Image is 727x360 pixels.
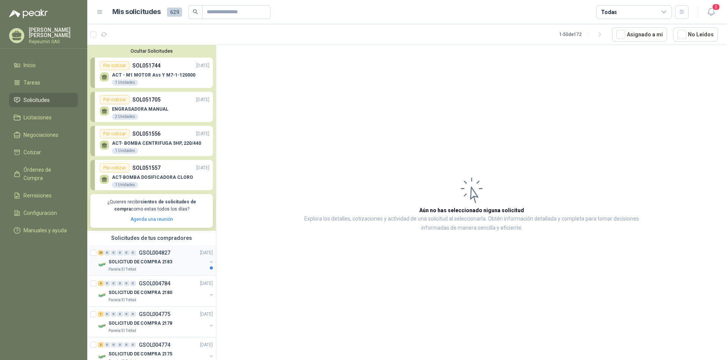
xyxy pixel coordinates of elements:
img: Company Logo [98,260,107,269]
div: 0 [130,342,136,347]
div: 0 [130,281,136,286]
p: GSOL004774 [139,342,170,347]
p: SOLICITUD DE COMPRA 2183 [109,258,172,265]
a: Por cotizarSOL051557[DATE] ACT-BOMBA DOSIFICADORA CLORO1 Unidades [90,160,213,190]
div: 0 [104,250,110,255]
a: Cotizar [9,145,78,160]
div: 1 Unidades [112,182,138,188]
a: Órdenes de Compra [9,163,78,185]
p: SOL051556 [132,130,161,138]
a: Por cotizarSOL051556[DATE] ACT- BOMBA CENTRIFUGA 5HP, 220/4401 Unidades [90,126,213,156]
div: 20 [98,250,104,255]
p: ACT- BOMBA CENTRIFUGA 5HP, 220/440 [112,141,201,146]
div: 0 [111,281,116,286]
span: search [193,9,198,14]
div: 0 [104,281,110,286]
span: Tareas [24,78,40,87]
p: SOL051705 [132,95,161,104]
div: 1 - 50 de 172 [559,28,606,41]
a: Licitaciones [9,110,78,125]
h1: Mis solicitudes [112,6,161,17]
div: 0 [111,250,116,255]
div: 4 [98,281,104,286]
button: Asignado a mi [612,27,667,42]
b: cientos de solicitudes de compra [114,199,196,212]
a: Por cotizarSOL051705[DATE] ENGRASADORA MANUAL2 Unidades [90,92,213,122]
span: Manuales y ayuda [24,226,67,235]
img: Company Logo [98,291,107,300]
div: 0 [117,311,123,317]
p: Panela El Trébol [109,328,136,334]
div: Por cotizar [100,61,129,70]
p: GSOL004827 [139,250,170,255]
div: Todas [601,8,617,16]
p: [PERSON_NAME] [PERSON_NAME] [29,27,78,38]
p: [DATE] [196,164,209,172]
p: Panela El Trébol [109,297,136,303]
button: 2 [704,5,718,19]
p: SOLICITUD DE COMPRA 2175 [109,350,172,357]
p: SOL051744 [132,61,161,70]
p: [DATE] [196,62,209,69]
span: Inicio [24,61,36,69]
div: 1 Unidades [112,80,138,86]
span: 2 [712,3,720,11]
h3: Aún no has seleccionado niguna solicitud [419,206,524,214]
a: Manuales y ayuda [9,223,78,238]
span: Licitaciones [24,113,52,122]
button: Ocultar Solicitudes [90,48,213,54]
div: 0 [124,311,129,317]
a: Remisiones [9,188,78,203]
div: 1 Unidades [112,148,138,154]
span: Solicitudes [24,96,50,104]
p: GSOL004775 [139,311,170,317]
div: 0 [124,281,129,286]
a: Negociaciones [9,128,78,142]
p: Panela El Trébol [109,266,136,272]
p: Repsumin SAS [29,39,78,44]
div: 0 [111,311,116,317]
div: 0 [104,342,110,347]
div: 0 [130,311,136,317]
div: Por cotizar [100,95,129,104]
img: Company Logo [98,322,107,331]
p: [DATE] [196,96,209,103]
div: 0 [117,281,123,286]
div: 0 [111,342,116,347]
a: Tareas [9,75,78,90]
span: Remisiones [24,191,52,200]
p: SOLICITUD DE COMPRA 2180 [109,289,172,296]
p: Explora los detalles, cotizaciones y actividad de una solicitud al seleccionarla. Obtén informaci... [292,214,651,233]
span: Negociaciones [24,131,58,139]
a: Agenda una reunión [131,217,173,222]
a: 1 0 0 0 0 0 GSOL004775[DATE] Company LogoSOLICITUD DE COMPRA 2178Panela El Trébol [98,310,214,334]
p: [DATE] [200,341,213,348]
button: No Leídos [673,27,718,42]
div: 0 [130,250,136,255]
div: 0 [117,342,123,347]
p: SOL051557 [132,164,161,172]
a: Por cotizarSOL051744[DATE] ACT - M1 MOTOR Ass Y M7-1-1200001 Unidades [90,58,213,88]
p: [DATE] [196,130,209,138]
div: 0 [124,342,129,347]
img: Logo peakr [9,9,48,18]
span: Configuración [24,209,57,217]
p: ACT-BOMBA DOSIFICADORA CLORO [112,175,193,180]
a: Solicitudes [9,93,78,107]
p: ¿Quieres recibir como estas todos los días? [95,199,208,213]
span: Órdenes de Compra [24,166,71,182]
p: [DATE] [200,249,213,256]
p: SOLICITUD DE COMPRA 2178 [109,319,172,327]
p: GSOL004784 [139,281,170,286]
a: 20 0 0 0 0 0 GSOL004827[DATE] Company LogoSOLICITUD DE COMPRA 2183Panela El Trébol [98,248,214,272]
div: Por cotizar [100,129,129,138]
p: ENGRASADORA MANUAL [112,106,168,112]
a: Inicio [9,58,78,72]
p: ACT - M1 MOTOR Ass Y M7-1-120000 [112,72,195,78]
div: 0 [117,250,123,255]
span: Cotizar [24,148,41,157]
div: Solicitudes de tus compradores [87,231,216,245]
div: 1 [98,311,104,317]
div: Ocultar SolicitudesPor cotizarSOL051744[DATE] ACT - M1 MOTOR Ass Y M7-1-1200001 UnidadesPor cotiz... [87,45,216,231]
p: [DATE] [200,310,213,318]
